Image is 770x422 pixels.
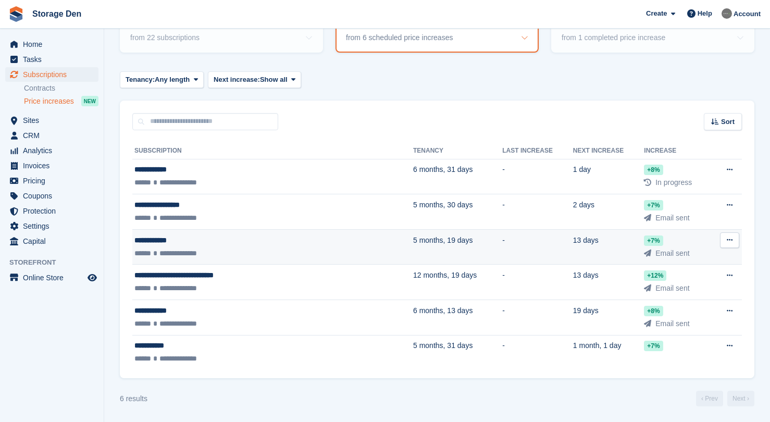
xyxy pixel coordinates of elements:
div: +8% [644,306,663,316]
span: Create [646,8,667,19]
span: Subscriptions [23,67,85,82]
a: menu [5,234,98,249]
span: 6 months, 13 days [413,306,473,315]
a: menu [5,113,98,128]
div: +8% [644,165,663,175]
th: Last increase [502,143,573,159]
button: Next increase: Show all [208,71,301,89]
span: In progress [655,178,692,187]
button: Tenancy: Any length [120,71,204,89]
td: - [502,229,573,265]
span: Home [23,37,85,52]
div: from 6 scheduled price increases [346,33,453,42]
a: Next [727,391,754,406]
th: Tenancy [413,143,502,159]
span: 5 months, 19 days [413,236,473,244]
td: 13 days [573,229,644,265]
td: - [502,265,573,300]
th: Next increase [573,143,644,159]
td: - [502,300,573,336]
span: Show all [260,75,288,85]
span: Help [698,8,712,19]
span: Any length [155,75,190,85]
span: Next increase: [214,75,260,85]
span: Email sent [655,214,689,222]
span: Analytics [23,143,85,158]
span: Sort [721,117,735,127]
span: 6 months, 31 days [413,165,473,173]
div: from 22 subscriptions [130,33,200,42]
a: menu [5,219,98,233]
a: menu [5,189,98,203]
div: NEW [81,96,98,106]
nav: Page [694,391,756,406]
div: +12% [644,270,666,281]
div: 6 results [120,393,147,404]
td: 2 days [573,194,644,230]
span: Settings [23,219,85,233]
a: menu [5,143,98,158]
a: Price increases NEW [24,95,98,107]
span: Protection [23,204,85,218]
a: menu [5,270,98,285]
td: - [502,159,573,194]
img: Brian Barbour [722,8,732,19]
a: menu [5,67,98,82]
a: menu [5,37,98,52]
span: Email sent [655,319,689,328]
span: Price increases [24,96,74,106]
div: +7% [644,341,663,351]
a: menu [5,52,98,67]
a: menu [5,128,98,143]
span: Online Store [23,270,85,285]
span: Sites [23,113,85,128]
span: Email sent [655,284,689,292]
a: Storage Den [28,5,85,22]
span: Email sent [655,249,689,257]
td: 19 days [573,300,644,336]
div: +7% [644,200,663,210]
td: 13 days [573,265,644,300]
span: Storefront [9,257,104,268]
span: Pricing [23,173,85,188]
span: Coupons [23,189,85,203]
div: from 1 completed price increase [562,33,665,42]
span: Account [734,9,761,19]
a: menu [5,173,98,188]
span: CRM [23,128,85,143]
a: menu [5,204,98,218]
span: Capital [23,234,85,249]
img: stora-icon-8386f47178a22dfd0bd8f6a31ec36ba5ce8667c1dd55bd0f319d3a0aa187defe.svg [8,6,24,22]
div: +7% [644,235,663,246]
th: Increase [644,143,711,159]
td: 1 day [573,159,644,194]
span: 12 months, 19 days [413,271,477,279]
span: 5 months, 31 days [413,341,473,350]
td: - [502,194,573,230]
a: Contracts [24,83,98,93]
td: 1 month, 1 day [573,335,644,370]
span: Invoices [23,158,85,173]
span: Tasks [23,52,85,67]
td: - [502,335,573,370]
th: Subscription [132,143,413,159]
span: Tenancy: [126,75,155,85]
a: menu [5,158,98,173]
span: 5 months, 30 days [413,201,473,209]
a: Preview store [86,271,98,284]
a: Previous [696,391,723,406]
